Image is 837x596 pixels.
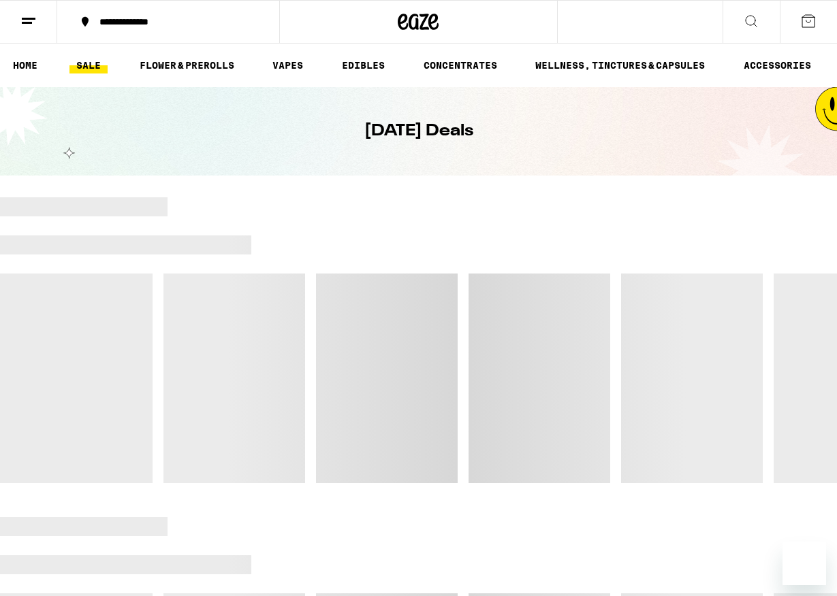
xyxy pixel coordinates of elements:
a: VAPES [266,57,310,73]
iframe: Button to launch messaging window [783,542,826,585]
a: HOME [6,57,44,73]
a: WELLNESS, TINCTURES & CAPSULES [528,57,712,73]
a: EDIBLES [335,57,392,73]
h1: [DATE] Deals [364,120,473,143]
a: CONCENTRATES [417,57,504,73]
a: FLOWER & PREROLLS [133,57,241,73]
a: SALE [69,57,108,73]
a: ACCESSORIES [737,57,818,73]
